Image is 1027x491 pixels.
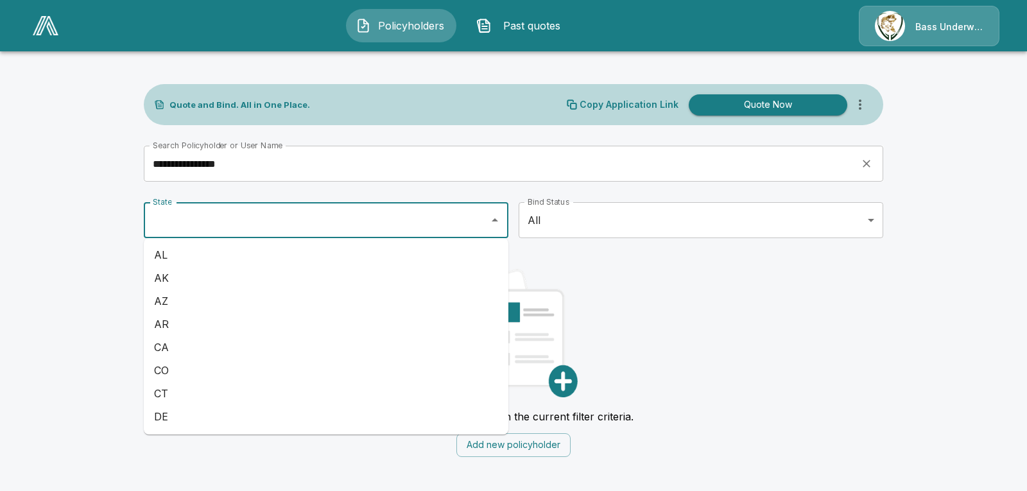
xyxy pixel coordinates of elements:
[144,359,508,382] li: CO
[33,16,58,35] img: AA Logo
[153,196,171,207] label: State
[847,92,873,117] button: more
[144,336,508,359] li: CA
[528,196,569,207] label: Bind Status
[519,202,883,238] div: All
[684,94,847,116] a: Quote Now
[144,313,508,336] li: AR
[486,211,504,229] button: Close
[144,289,508,313] li: AZ
[144,382,508,405] li: CT
[580,100,678,109] p: Copy Application Link
[689,94,847,116] button: Quote Now
[376,18,447,33] span: Policyholders
[456,438,571,451] a: Add new policyholder
[144,428,508,451] li: DC
[144,405,508,428] li: DE
[857,154,876,173] button: clear search
[356,18,371,33] img: Policyholders Icon
[497,18,567,33] span: Past quotes
[153,140,282,151] label: Search Policyholder or User Name
[144,243,508,266] li: AL
[144,266,508,289] li: AK
[476,18,492,33] img: Past quotes Icon
[467,9,577,42] button: Past quotes IconPast quotes
[394,410,634,423] p: No policyholders match the current filter criteria.
[169,101,310,109] p: Quote and Bind. All in One Place.
[346,9,456,42] button: Policyholders IconPolicyholders
[456,433,571,457] button: Add new policyholder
